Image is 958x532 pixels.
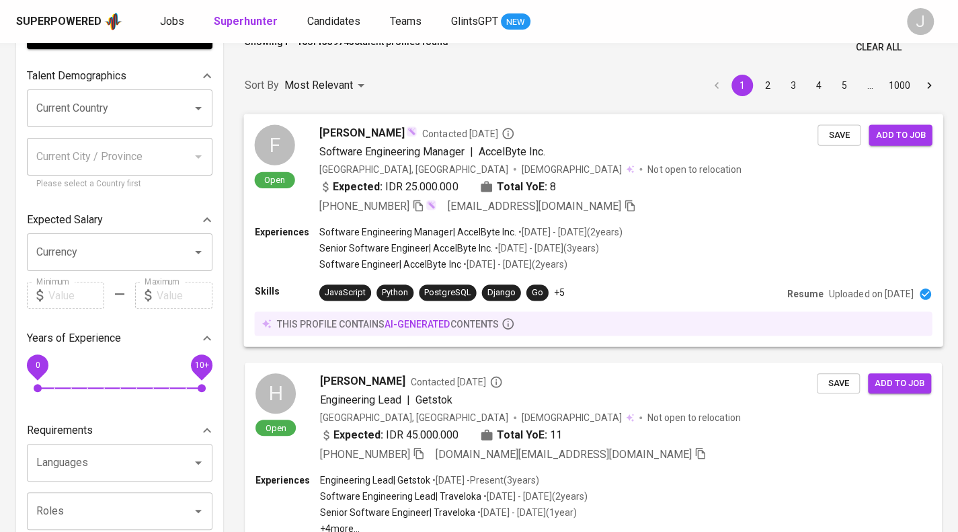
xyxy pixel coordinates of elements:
p: Software Engineering Lead | Traveloka [320,490,481,503]
button: Go to page 2 [757,75,779,96]
div: Go [532,287,543,299]
button: Go to page 1000 [885,75,914,96]
div: IDR 25.000.000 [319,178,458,194]
p: Experiences [255,473,320,487]
span: [DEMOGRAPHIC_DATA] [522,162,624,176]
p: • [DATE] - [DATE] ( 1 year ) [475,506,577,519]
span: [PERSON_NAME] [319,124,405,141]
div: [GEOGRAPHIC_DATA], [GEOGRAPHIC_DATA] [319,162,508,176]
p: • [DATE] - [DATE] ( 2 years ) [461,258,567,271]
div: Expected Salary [27,206,212,233]
span: [DOMAIN_NAME][EMAIL_ADDRESS][DOMAIN_NAME] [436,448,692,461]
button: Go to page 4 [808,75,830,96]
button: Add to job [868,373,931,394]
span: Software Engineering Manager [319,145,465,157]
p: • [DATE] - [DATE] ( 2 years ) [481,490,588,503]
p: Showing of talent profiles found [245,35,448,60]
div: Years of Experience [27,325,212,352]
span: Add to job [875,376,924,391]
p: Software Engineering Manager | AccelByte Inc. [319,225,516,238]
p: • [DATE] - [DATE] ( 3 years ) [493,241,599,255]
div: Superpowered [16,14,102,30]
a: Teams [390,13,424,30]
div: J [907,8,934,35]
span: Engineering Lead [320,393,401,406]
span: NEW [501,15,530,29]
p: Uploaded on [DATE] [829,287,913,301]
svg: By Batam recruiter [489,375,503,389]
p: this profile contains contents [277,317,499,330]
b: Superhunter [214,15,278,28]
button: Go to page 5 [834,75,855,96]
p: Engineering Lead | Getstok [320,473,430,487]
span: Getstok [415,393,452,406]
div: Python [382,287,408,299]
b: Expected: [333,427,383,443]
p: Experiences [254,225,319,238]
b: Total YoE: [497,178,547,194]
div: Most Relevant [284,73,369,98]
button: Save [817,373,860,394]
div: H [255,373,296,414]
span: Clear All [856,39,902,56]
span: 0 [35,360,40,370]
p: +5 [554,286,565,299]
div: PostgreSQL [424,287,471,299]
img: magic_wand.svg [406,126,417,137]
p: Resume [787,287,824,301]
a: Superhunter [214,13,280,30]
p: Not open to relocation [647,411,741,424]
button: page 1 [731,75,753,96]
nav: pagination navigation [704,75,942,96]
img: app logo [104,11,122,32]
b: Expected: [333,178,383,194]
a: FOpen[PERSON_NAME]Contacted [DATE]Software Engineering Manager|AccelByte Inc.[GEOGRAPHIC_DATA], [... [245,114,942,346]
input: Value [157,282,212,309]
input: Value [48,282,104,309]
p: • [DATE] - [DATE] ( 2 years ) [516,225,623,238]
p: Software Engineer | AccelByte Inc [319,258,461,271]
span: 10+ [194,360,208,370]
div: IDR 45.000.000 [320,427,458,443]
span: Contacted [DATE] [411,375,503,389]
span: | [407,392,410,408]
p: • [DATE] - Present ( 3 years ) [430,473,539,487]
a: Jobs [160,13,187,30]
span: Open [260,422,292,434]
div: F [254,124,294,165]
p: Please select a Country first [36,178,203,191]
span: [PHONE_NUMBER] [320,448,410,461]
span: Contacted [DATE] [422,126,514,140]
button: Go to next page [918,75,940,96]
span: Open [259,174,290,185]
span: Teams [390,15,422,28]
span: Save [824,376,853,391]
button: Go to page 3 [783,75,804,96]
span: [EMAIL_ADDRESS][DOMAIN_NAME] [447,199,621,212]
p: Skills [254,284,319,298]
img: magic_wand.svg [426,199,436,210]
button: Open [189,99,208,118]
p: Most Relevant [284,77,353,93]
div: Django [487,287,516,299]
a: GlintsGPT NEW [451,13,530,30]
svg: By Batam recruiter [502,126,515,140]
button: Clear All [850,35,907,60]
span: [DEMOGRAPHIC_DATA] [522,411,624,424]
a: Superpoweredapp logo [16,11,122,32]
button: Save [817,124,861,145]
span: 8 [550,178,556,194]
a: Candidates [307,13,363,30]
div: [GEOGRAPHIC_DATA], [GEOGRAPHIC_DATA] [320,411,508,424]
span: 11 [550,427,562,443]
p: Talent Demographics [27,68,126,84]
span: GlintsGPT [451,15,498,28]
span: [PERSON_NAME] [320,373,405,389]
div: … [859,79,881,92]
p: Senior Software Engineer | AccelByte Inc. [319,241,493,255]
span: [PHONE_NUMBER] [319,199,409,212]
span: Save [824,127,854,143]
p: Sort By [245,77,279,93]
p: Years of Experience [27,330,121,346]
div: Talent Demographics [27,63,212,89]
